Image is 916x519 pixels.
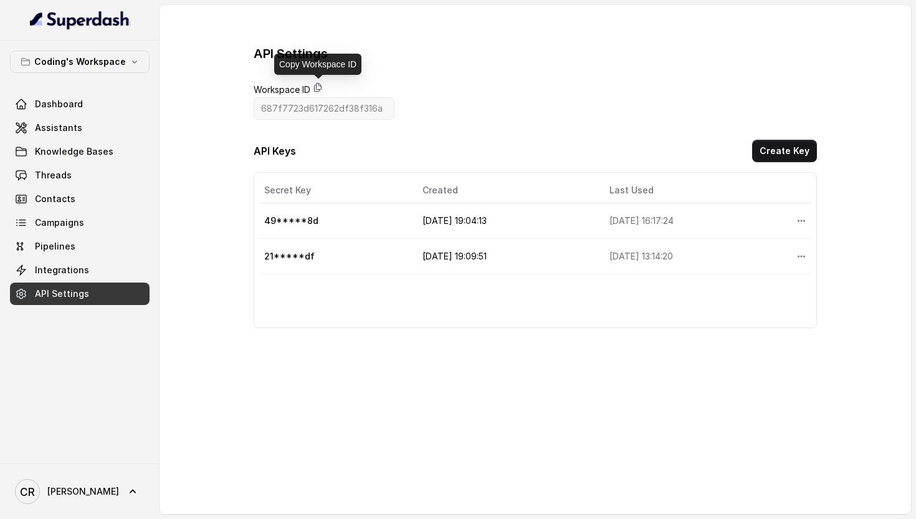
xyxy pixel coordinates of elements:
button: More options [790,245,813,268]
h3: API Keys [254,143,296,158]
a: Contacts [10,188,150,210]
td: [DATE] 19:09:51 [413,239,599,274]
span: Pipelines [35,240,75,253]
a: Integrations [10,259,150,281]
div: Copy Workspace ID [274,54,361,75]
span: Dashboard [35,98,83,110]
a: Assistants [10,117,150,139]
th: Last Used [599,178,786,203]
td: [DATE] 19:04:13 [413,203,599,239]
h3: API Settings [254,45,328,62]
td: [DATE] 16:17:24 [599,203,786,239]
th: Secret Key [259,178,413,203]
span: Threads [35,169,72,182]
span: [PERSON_NAME] [47,485,119,498]
a: API Settings [10,283,150,305]
a: [PERSON_NAME] [10,474,150,509]
p: Coding's Workspace [34,54,126,69]
a: Knowledge Bases [10,140,150,163]
span: Contacts [35,193,75,205]
text: CR [20,485,35,498]
label: Workspace ID [254,82,310,97]
td: [DATE] 13:14:20 [599,239,786,274]
a: Dashboard [10,93,150,115]
span: Knowledge Bases [35,145,113,158]
button: Create Key [752,140,817,162]
a: Campaigns [10,211,150,234]
span: Campaigns [35,216,84,229]
a: Threads [10,164,150,187]
a: Pipelines [10,235,150,258]
button: More options [790,210,813,232]
button: Coding's Workspace [10,51,150,73]
th: Created [413,178,599,203]
span: Integrations [35,264,89,276]
img: light.svg [30,10,130,30]
span: API Settings [35,288,89,300]
span: Assistants [35,122,82,134]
